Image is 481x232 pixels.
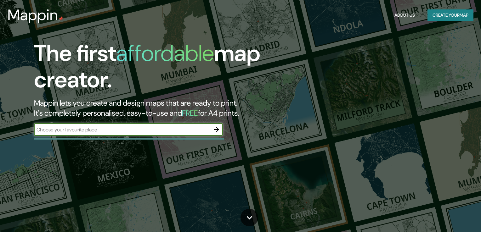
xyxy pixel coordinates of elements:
img: mappin-pin [58,16,63,21]
input: Choose your favourite place [34,126,210,133]
button: About Us [392,9,417,21]
h3: Mappin [8,6,58,24]
h1: The first map creator. [34,40,274,98]
h5: FREE [182,108,198,118]
h1: affordable [116,39,214,68]
h2: Mappin lets you create and design maps that are ready to print. It's completely personalised, eas... [34,98,274,118]
button: Create yourmap [427,9,473,21]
